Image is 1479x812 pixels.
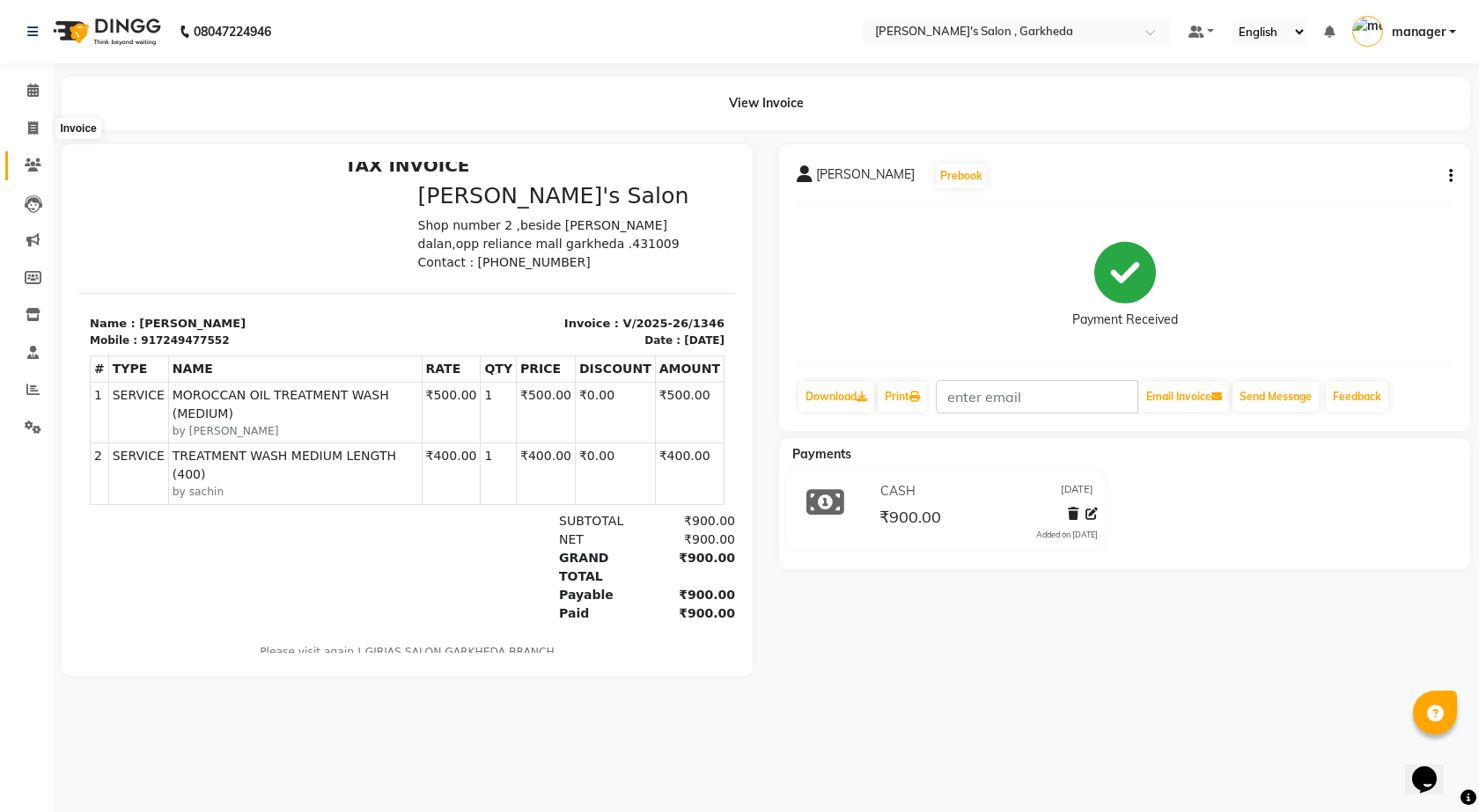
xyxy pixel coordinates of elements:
[816,165,915,190] span: [PERSON_NAME]
[1405,742,1461,794] iframe: chat widget
[798,382,874,412] a: Download
[1392,23,1446,41] span: manager
[11,153,318,171] p: Name : [PERSON_NAME]
[29,220,89,281] td: SERVICE
[11,171,58,187] div: Mobile :
[565,171,601,187] div: Date :
[45,7,166,56] img: logo
[342,282,401,342] td: ₹400.00
[89,194,342,220] th: NAME
[339,91,646,110] p: Contact : [PHONE_NUMBER]
[1139,382,1229,412] button: Email Invoice
[1352,16,1383,47] img: manager
[11,282,30,342] td: 2
[342,194,401,220] th: RATE
[401,220,438,281] td: 1
[93,285,339,322] span: TREATMENT WASH MEDIUM LENGTH (400)
[496,220,576,281] td: ₹0.00
[29,194,89,220] th: TYPE
[936,164,987,188] button: Prebook
[469,424,563,443] div: Payable
[880,482,916,501] span: CASH
[11,220,30,281] td: 1
[576,220,644,281] td: ₹500.00
[1326,382,1388,412] a: Feedback
[469,387,563,424] div: GRAND TOTAL
[438,220,497,281] td: ₹500.00
[194,7,271,56] b: 08047224946
[339,21,646,48] h3: [PERSON_NAME]'s Salon
[29,282,89,342] td: SERVICE
[1036,529,1098,541] div: Added on [DATE]
[93,224,339,261] span: MOROCCAN OIL TREATMENT WASH (MEDIUM)
[438,282,497,342] td: ₹400.00
[401,282,438,342] td: 1
[339,153,646,171] p: Invoice : V/2025-26/1346
[496,282,576,342] td: ₹0.00
[563,369,656,387] div: ₹900.00
[563,350,656,369] div: ₹900.00
[401,194,438,220] th: QTY
[339,55,646,91] p: Shop number 2 ,beside [PERSON_NAME] dalan,opp reliance mall garkheda .431009
[55,118,100,139] div: Invoice
[469,443,563,461] div: Paid
[605,171,645,187] div: [DATE]
[1061,482,1093,501] span: [DATE]
[11,482,645,498] p: Please visit again ! GIRJAS SALON GARKHEDA BRANCH
[342,220,401,281] td: ₹500.00
[469,369,563,387] div: NET
[496,194,576,220] th: DISCOUNT
[563,424,656,443] div: ₹900.00
[469,350,563,369] div: SUBTOTAL
[93,261,339,277] small: by [PERSON_NAME]
[576,194,644,220] th: AMOUNT
[438,194,497,220] th: PRICE
[563,387,656,424] div: ₹900.00
[792,446,851,462] span: Payments
[1072,311,1178,329] div: Payment Received
[62,171,150,187] div: 917249477552
[879,507,941,531] span: ₹900.00
[11,194,30,220] th: #
[563,443,656,461] div: ₹900.00
[936,380,1138,413] input: enter email
[576,282,644,342] td: ₹400.00
[878,382,927,412] a: Print
[62,77,1470,130] div: View Invoice
[1232,382,1319,412] button: Send Message
[93,322,339,338] small: by sachin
